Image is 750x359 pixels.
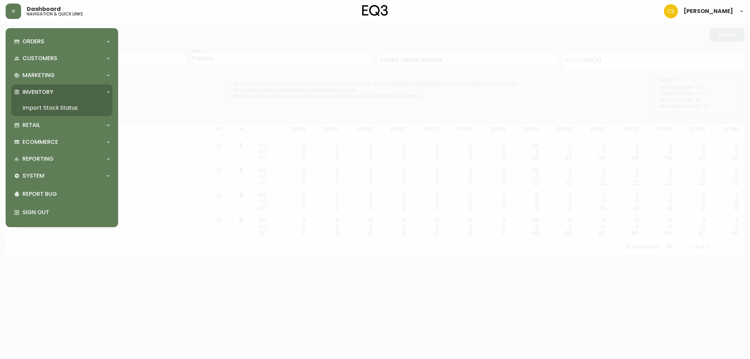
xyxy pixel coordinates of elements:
p: Marketing [23,71,55,79]
div: Sign Out [11,203,113,222]
p: Retail [23,121,40,129]
div: Report Bug [11,185,113,203]
div: Retail [11,117,113,133]
span: Dashboard [27,6,61,12]
div: Marketing [11,68,113,83]
img: 996bfd46d64b78802a67b62ffe4c27a2 [664,4,678,18]
a: Import Stock Status [11,100,113,116]
p: Ecommerce [23,138,58,146]
div: Ecommerce [11,134,113,150]
p: Reporting [23,155,53,163]
img: logo [362,5,388,16]
p: Inventory [23,88,53,96]
div: Customers [11,51,113,66]
p: Orders [23,38,44,45]
div: Orders [11,34,113,49]
p: Customers [23,55,57,62]
div: System [11,168,113,184]
span: [PERSON_NAME] [684,8,733,14]
p: System [23,172,44,180]
p: Report Bug [23,190,110,198]
div: Reporting [11,151,113,167]
div: Inventory [11,84,113,100]
p: Sign Out [23,209,110,216]
h5: navigation & quick links [27,12,83,16]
